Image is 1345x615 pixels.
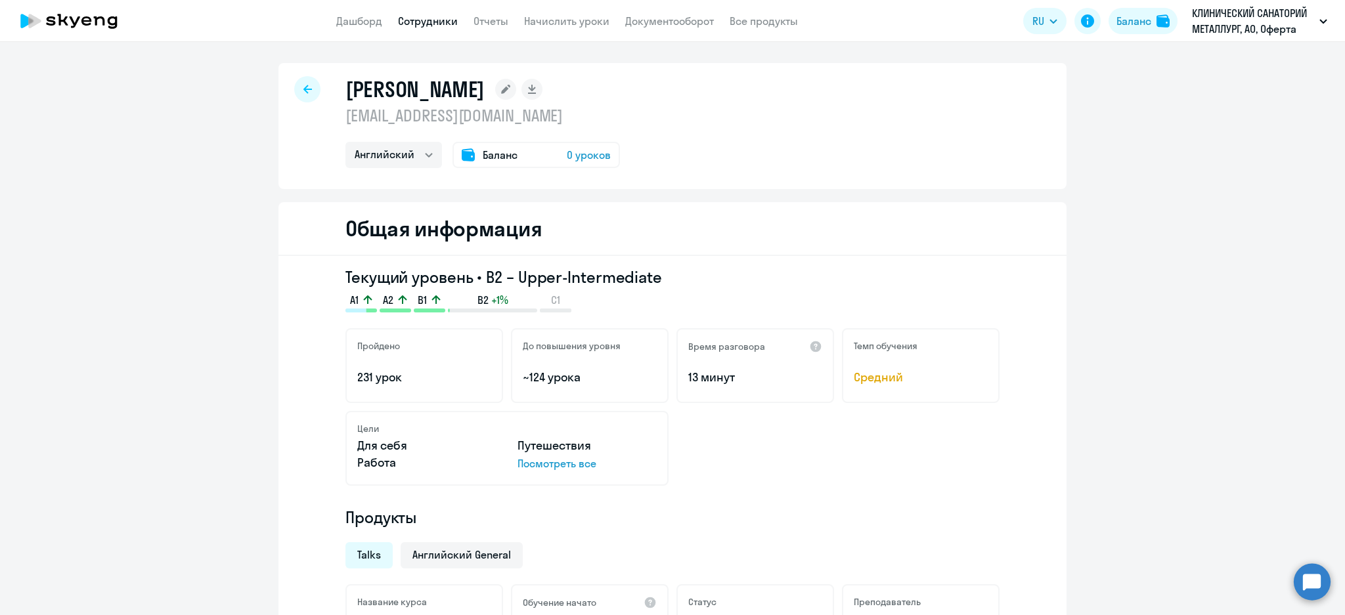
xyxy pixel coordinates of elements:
[518,437,657,454] p: Путешествия
[474,14,508,28] a: Отчеты
[567,147,611,163] span: 0 уроков
[357,437,496,454] p: Для себя
[491,293,508,307] span: +1%
[412,547,511,562] span: Английский General
[730,14,798,28] a: Все продукты
[357,547,381,562] span: Talks
[1109,8,1178,34] button: Балансbalance
[350,293,359,307] span: A1
[383,293,393,307] span: A2
[345,76,485,102] h1: [PERSON_NAME]
[418,293,427,307] span: B1
[524,14,609,28] a: Начислить уроки
[357,369,491,386] p: 231 урок
[551,293,560,307] span: C1
[1116,13,1151,29] div: Баланс
[518,456,657,471] p: Посмотреть все
[357,340,400,352] h5: Пройдено
[398,14,458,28] a: Сотрудники
[1185,5,1334,37] button: КЛИНИЧЕСКИЙ САНАТОРИЙ МЕТАЛЛУРГ, АО, Оферта
[477,293,489,307] span: B2
[523,340,621,352] h5: До повышения уровня
[854,596,921,608] h5: Преподаватель
[483,147,518,163] span: Баланс
[345,215,542,242] h2: Общая информация
[357,596,427,608] h5: Название курса
[345,507,1000,528] h4: Продукты
[336,14,382,28] a: Дашборд
[345,266,1000,287] h3: Текущий уровень • B2 – Upper-Intermediate
[854,340,917,352] h5: Темп обучения
[625,14,714,28] a: Документооборот
[1157,14,1170,28] img: balance
[854,369,988,386] span: Средний
[345,105,620,126] p: [EMAIL_ADDRESS][DOMAIN_NAME]
[1192,5,1314,37] p: КЛИНИЧЕСКИЙ САНАТОРИЙ МЕТАЛЛУРГ, АО, Оферта
[688,341,765,352] h5: Время разговора
[357,454,496,471] p: Работа
[357,423,379,435] h5: Цели
[1032,13,1044,29] span: RU
[523,597,596,608] h5: Обучение начато
[688,369,822,386] p: 13 минут
[688,596,717,608] h5: Статус
[1023,8,1067,34] button: RU
[523,369,657,386] p: ~124 урока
